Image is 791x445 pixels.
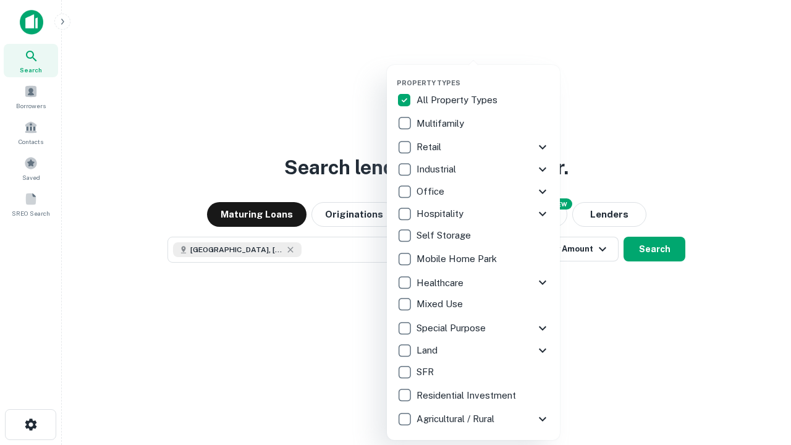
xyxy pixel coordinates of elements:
div: Hospitality [397,203,550,225]
p: Land [417,343,440,358]
p: Office [417,184,447,199]
div: Special Purpose [397,317,550,339]
p: All Property Types [417,93,500,108]
p: Special Purpose [417,321,488,336]
iframe: Chat Widget [729,346,791,405]
p: Hospitality [417,206,466,221]
p: SFR [417,365,436,379]
p: Industrial [417,162,459,177]
p: Retail [417,140,444,155]
div: Land [397,339,550,362]
p: Multifamily [417,116,467,131]
p: Self Storage [417,228,473,243]
span: Property Types [397,79,460,87]
p: Mobile Home Park [417,252,499,266]
div: Agricultural / Rural [397,408,550,430]
p: Residential Investment [417,388,518,403]
p: Healthcare [417,276,466,290]
div: Retail [397,136,550,158]
div: Industrial [397,158,550,180]
p: Mixed Use [417,297,465,311]
div: Office [397,180,550,203]
div: Healthcare [397,271,550,294]
p: Agricultural / Rural [417,412,497,426]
